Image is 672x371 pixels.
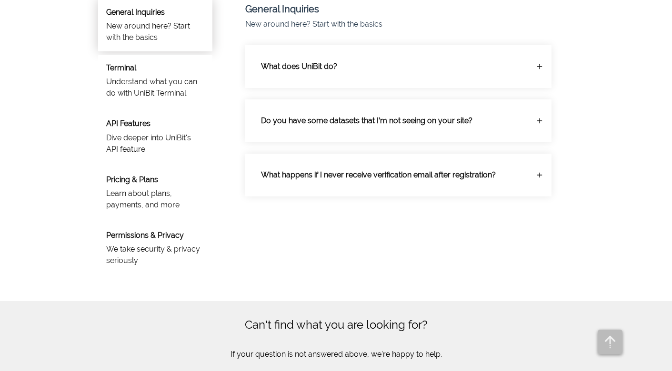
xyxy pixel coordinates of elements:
[106,76,204,99] p: Understand what you can do with UniBit Terminal
[245,3,578,15] h5: General Inquiries
[245,19,578,30] p: New around here? Start with the basics
[253,162,529,188] p: What happens if I never receive verification email after registration?
[106,20,204,43] p: New around here? Start with the basics
[106,244,204,266] p: We take security & privacy seriously
[598,330,622,354] img: backtop.94947c9.png
[253,53,529,80] p: What does UniBit do?
[106,175,204,184] h6: Pricing & Plans
[106,188,204,211] p: Learn about plans, payments, and more
[106,119,204,128] h6: API Features
[106,231,204,240] h6: Permissions & Privacy
[253,107,529,134] p: Do you have some datasets that I’m not seeing on your site?
[106,63,204,72] h6: Terminal
[106,132,204,155] p: Dive deeper into UniBit's API feature
[106,8,204,17] h6: General Inquiries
